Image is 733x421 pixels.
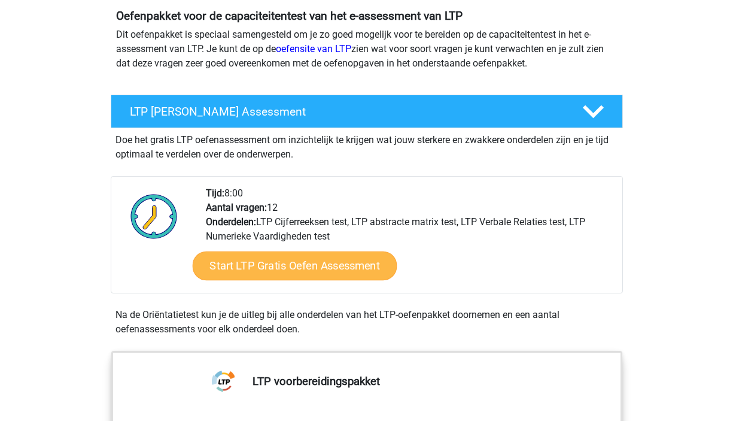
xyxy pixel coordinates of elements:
[111,308,623,337] div: Na de Oriëntatietest kun je de uitleg bij alle onderdelen van het LTP-oefenpakket doornemen en ee...
[106,95,628,128] a: LTP [PERSON_NAME] Assessment
[116,9,463,23] b: Oefenpakket voor de capaciteitentest van het e-assessment van LTP
[197,186,622,293] div: 8:00 12 LTP Cijferreeksen test, LTP abstracte matrix test, LTP Verbale Relaties test, LTP Numerie...
[276,43,351,54] a: oefensite van LTP
[192,252,397,280] a: Start LTP Gratis Oefen Assessment
[116,28,618,71] p: Dit oefenpakket is speciaal samengesteld om je zo goed mogelijk voor te bereiden op de capaciteit...
[206,187,224,199] b: Tijd:
[130,105,563,119] h4: LTP [PERSON_NAME] Assessment
[206,216,256,228] b: Onderdelen:
[111,128,623,162] div: Doe het gratis LTP oefenassessment om inzichtelijk te krijgen wat jouw sterkere en zwakkere onder...
[206,202,267,213] b: Aantal vragen:
[124,186,184,246] img: Klok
